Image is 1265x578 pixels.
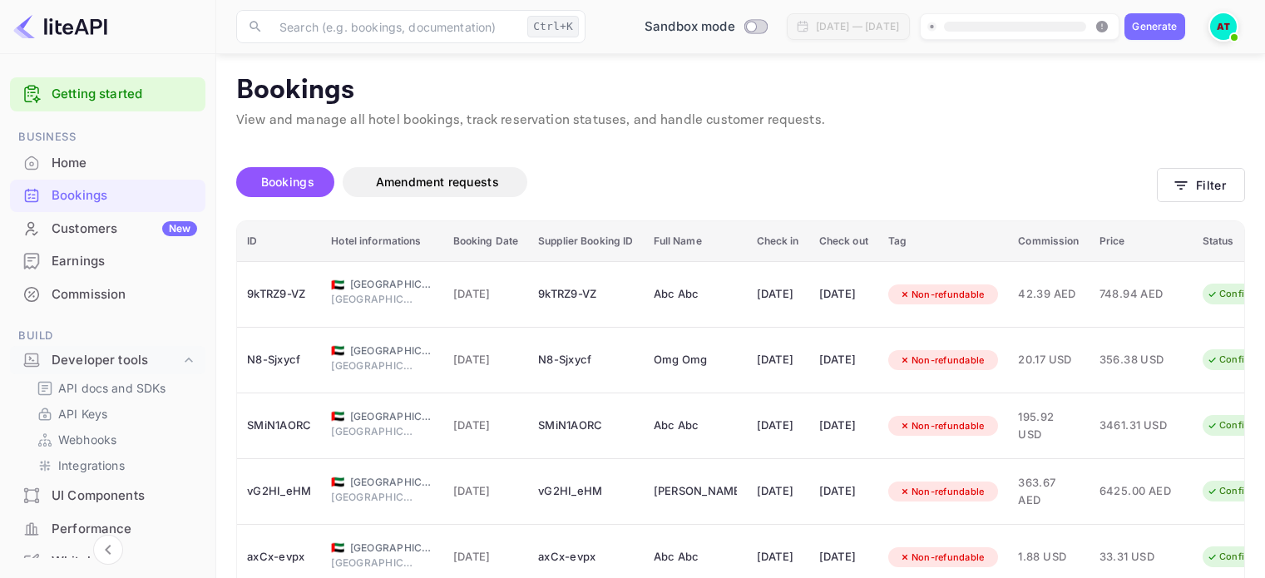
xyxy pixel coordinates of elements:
div: Commission [52,285,197,304]
span: 195.92 USD [1018,408,1079,444]
button: Collapse navigation [93,535,123,565]
img: Alexis Tomfaya [1210,13,1237,40]
span: [GEOGRAPHIC_DATA] [350,541,433,556]
p: View and manage all hotel bookings, track reservation statuses, and handle customer requests. [236,111,1245,131]
span: [GEOGRAPHIC_DATA] [350,475,433,490]
a: Earnings [10,245,205,276]
th: Commission [1008,221,1089,262]
th: Check out [809,221,878,262]
p: API docs and SDKs [58,379,166,397]
th: Booking Date [443,221,529,262]
div: 9kTRZ9-VZ [538,281,633,308]
span: [GEOGRAPHIC_DATA] [350,277,433,292]
span: Amendment requests [376,175,499,189]
a: API Keys [37,405,192,422]
div: Non-refundable [888,416,996,437]
p: API Keys [58,405,107,422]
th: Full Name [644,221,747,262]
div: CustomersNew [10,213,205,245]
span: United Arab Emirates [331,411,344,422]
div: vG2HI_eHM [247,478,311,505]
span: United Arab Emirates [331,279,344,290]
a: Whitelabel [10,546,205,576]
div: UI Components [10,480,205,512]
a: Getting started [52,85,197,104]
div: API Keys [30,402,199,426]
div: Omg Omg [654,347,737,373]
th: Tag [878,221,1009,262]
div: axCx-evpx [247,544,311,571]
span: [DATE] [453,285,519,304]
a: Performance [10,513,205,544]
a: Webhooks [37,431,192,448]
div: Earnings [10,245,205,278]
div: [DATE] [757,478,799,505]
div: Customers [52,220,197,239]
div: 9kTRZ9-VZ [247,281,311,308]
span: United Arab Emirates [331,477,344,487]
span: 6425.00 AED [1099,482,1183,501]
div: Non-refundable [888,284,996,305]
p: Webhooks [58,431,116,448]
span: 33.31 USD [1099,548,1183,566]
div: Non-refundable [888,547,996,568]
div: Abc Abc [654,413,737,439]
div: Developer tools [52,351,180,370]
div: [DATE] — [DATE] [816,19,899,34]
span: Build [10,327,205,345]
span: [DATE] [453,417,519,435]
th: Hotel informations [321,221,442,262]
th: Check in [747,221,809,262]
span: [GEOGRAPHIC_DATA] [331,358,414,373]
div: Switch to Production mode [638,17,773,37]
input: Search (e.g. bookings, documentation) [269,10,521,43]
div: Bookings [52,186,197,205]
a: Home [10,147,205,178]
button: Filter [1157,168,1245,202]
a: Commission [10,279,205,309]
div: Developer tools [10,346,205,375]
p: Integrations [58,457,125,474]
a: Bookings [10,180,205,210]
div: API docs and SDKs [30,376,199,400]
div: [DATE] [757,544,799,571]
div: Performance [52,520,197,539]
span: [DATE] [453,548,519,566]
img: LiteAPI logo [13,13,107,40]
div: Bookings [10,180,205,212]
div: Webhooks [30,427,199,452]
div: Home [52,154,197,173]
div: account-settings tabs [236,167,1157,197]
div: N8-Sjxycf [247,347,311,373]
div: Home [10,147,205,180]
th: Price [1090,221,1193,262]
span: 1.88 USD [1018,548,1079,566]
div: [DATE] [757,347,799,373]
a: CustomersNew [10,213,205,244]
span: 356.38 USD [1099,351,1183,369]
div: axCx-evpx [538,544,633,571]
div: Non-refundable [888,350,996,371]
span: [GEOGRAPHIC_DATA] [331,490,414,505]
div: [DATE] [819,478,868,505]
div: Abc Abc [654,544,737,571]
div: Getting started [10,77,205,111]
a: UI Components [10,480,205,511]
div: SMiN1AORC [538,413,633,439]
span: 20.17 USD [1018,351,1079,369]
span: Business [10,128,205,146]
div: New [162,221,197,236]
div: Generate [1132,19,1177,34]
div: [DATE] [819,413,868,439]
span: [GEOGRAPHIC_DATA] [350,409,433,424]
div: Abc Abc [654,281,737,308]
span: United Arab Emirates [331,345,344,356]
span: [DATE] [453,351,519,369]
div: vG2HI_eHM [538,478,633,505]
div: Adrian Cook [654,478,737,505]
div: Performance [10,513,205,546]
div: Whitelabel [52,552,197,571]
div: UI Components [52,487,197,506]
div: Earnings [52,252,197,271]
span: Bookings [261,175,314,189]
